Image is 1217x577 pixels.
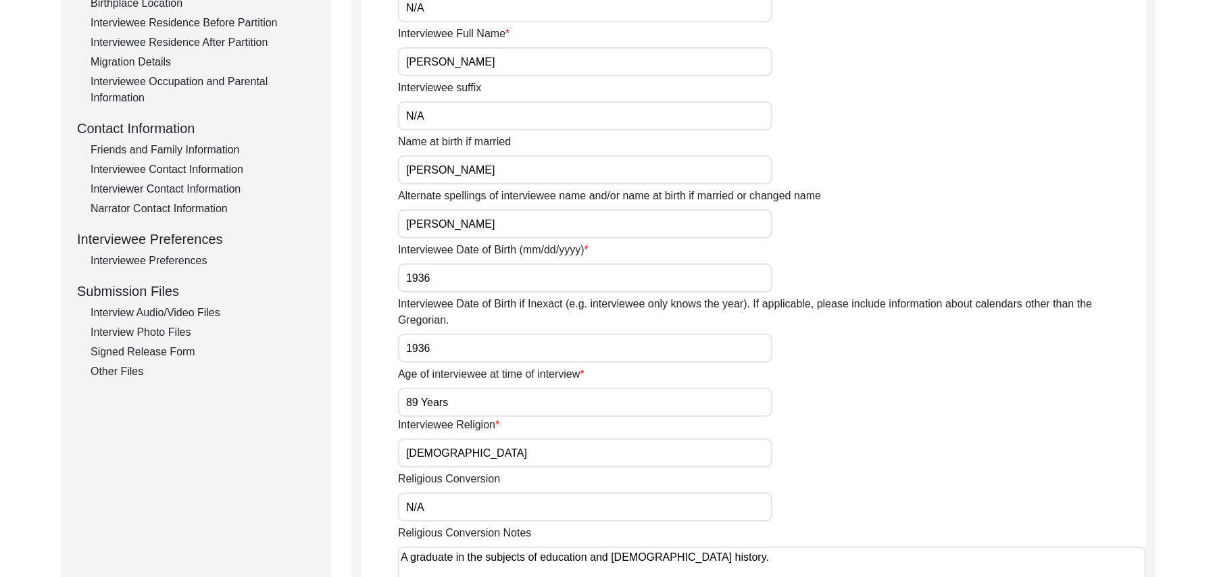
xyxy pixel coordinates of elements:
label: Interviewee suffix [398,80,481,96]
label: Age of interviewee at time of interview [398,366,585,382]
label: Religious Conversion Notes [398,525,531,541]
label: Alternate spellings of interviewee name and/or name at birth if married or changed name [398,188,821,204]
div: Interview Photo Files [91,324,315,341]
div: Submission Files [77,281,315,301]
div: Interviewee Preferences [91,253,315,269]
div: Interviewee Occupation and Parental Information [91,74,315,106]
label: Interviewee Date of Birth if Inexact (e.g. interviewee only knows the year). If applicable, pleas... [398,296,1146,328]
div: Interviewer Contact Information [91,181,315,197]
div: Interview Audio/Video Files [91,305,315,321]
div: Friends and Family Information [91,142,315,158]
div: Interviewee Residence Before Partition [91,15,315,31]
div: Contact Information [77,118,315,139]
div: Interviewee Contact Information [91,161,315,178]
div: Interviewee Residence After Partition [91,34,315,51]
div: Interviewee Preferences [77,229,315,249]
div: Signed Release Form [91,344,315,360]
div: Migration Details [91,54,315,70]
label: Interviewee Religion [398,417,499,433]
label: Interviewee Date of Birth (mm/dd/yyyy) [398,242,589,258]
label: Religious Conversion [398,471,500,487]
div: Other Files [91,363,315,380]
div: Narrator Contact Information [91,201,315,217]
label: Name at birth if married [398,134,511,150]
label: Interviewee Full Name [398,26,510,42]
